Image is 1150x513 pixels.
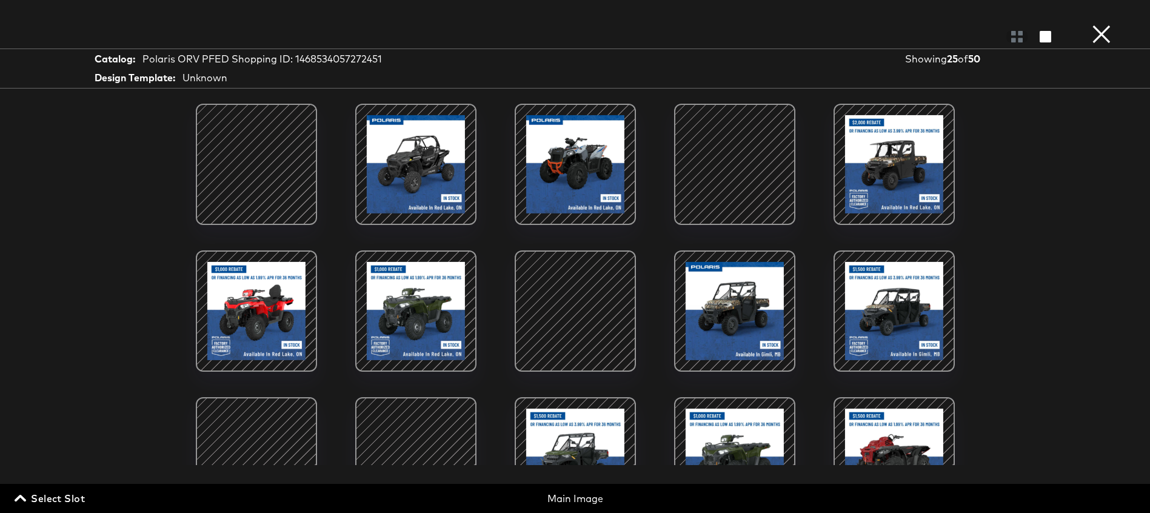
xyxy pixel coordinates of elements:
button: Select Slot [12,490,90,507]
div: Showing of [905,52,1035,66]
div: Unknown [182,71,227,85]
span: Select Slot [17,490,85,507]
strong: 50 [968,53,980,65]
div: Main Image [390,492,760,506]
strong: Catalog: [95,52,135,66]
strong: 25 [947,53,958,65]
strong: Design Template: [95,71,175,85]
div: Polaris ORV PFED Shopping ID: 1468534057272451 [142,52,382,66]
